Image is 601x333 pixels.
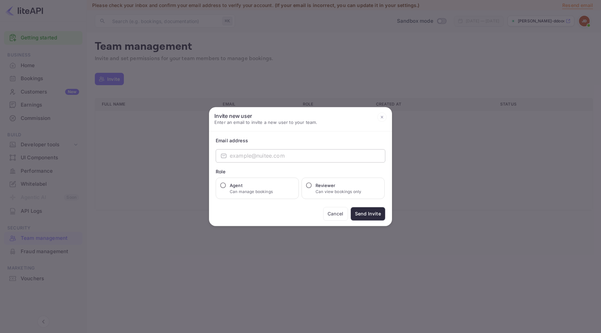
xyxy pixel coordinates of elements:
[323,207,348,220] button: Cancel
[316,182,361,188] h6: Reviewer
[230,188,273,194] p: Can manage bookings
[216,168,385,175] div: Role
[351,207,385,220] button: Send Invite
[230,149,385,162] input: example@nuitee.com
[230,182,273,188] h6: Agent
[316,188,361,194] p: Can view bookings only
[214,119,317,126] p: Enter an email to invite a new user to your team.
[214,113,317,119] h6: Invite new user
[216,137,385,144] div: Email address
